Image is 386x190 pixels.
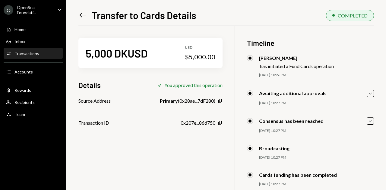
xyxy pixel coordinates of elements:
[260,63,334,69] div: has initiated a Fund Cards operation
[4,36,63,47] a: Inbox
[185,53,215,61] div: $5,000.00
[14,112,25,117] div: Team
[247,38,374,48] h3: Timeline
[4,24,63,35] a: Home
[86,46,147,60] div: 5,000 DKUSD
[92,9,196,21] h1: Transfer to Cards Details
[14,51,39,56] div: Transactions
[14,39,25,44] div: Inbox
[17,5,52,15] div: OpenSea Foundati...
[14,100,35,105] div: Recipients
[181,119,215,126] div: 0x207e...86d750
[14,27,26,32] div: Home
[4,97,63,107] a: Recipients
[185,45,215,50] div: USD
[338,13,368,18] div: COMPLETED
[259,145,289,151] div: Broadcasting
[160,97,215,104] div: ( 0x28ae...7dF280 )
[259,101,374,106] div: [DATE] 10:27 PM
[4,66,63,77] a: Accounts
[259,172,337,178] div: Cards funding has been completed
[4,5,13,15] div: O
[164,82,223,88] div: You approved this operation
[4,109,63,120] a: Team
[4,48,63,59] a: Transactions
[160,97,178,104] b: Primary
[259,55,334,61] div: [PERSON_NAME]
[259,182,374,187] div: [DATE] 10:27 PM
[78,119,109,126] div: Transaction ID
[14,69,33,74] div: Accounts
[259,90,327,96] div: Awaiting additional approvals
[259,118,324,124] div: Consensus has been reached
[4,85,63,95] a: Rewards
[14,88,31,93] div: Rewards
[78,80,101,90] h3: Details
[259,73,374,78] div: [DATE] 10:26 PM
[259,155,374,160] div: [DATE] 10:27 PM
[259,128,374,133] div: [DATE] 10:27 PM
[78,97,111,104] div: Source Address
